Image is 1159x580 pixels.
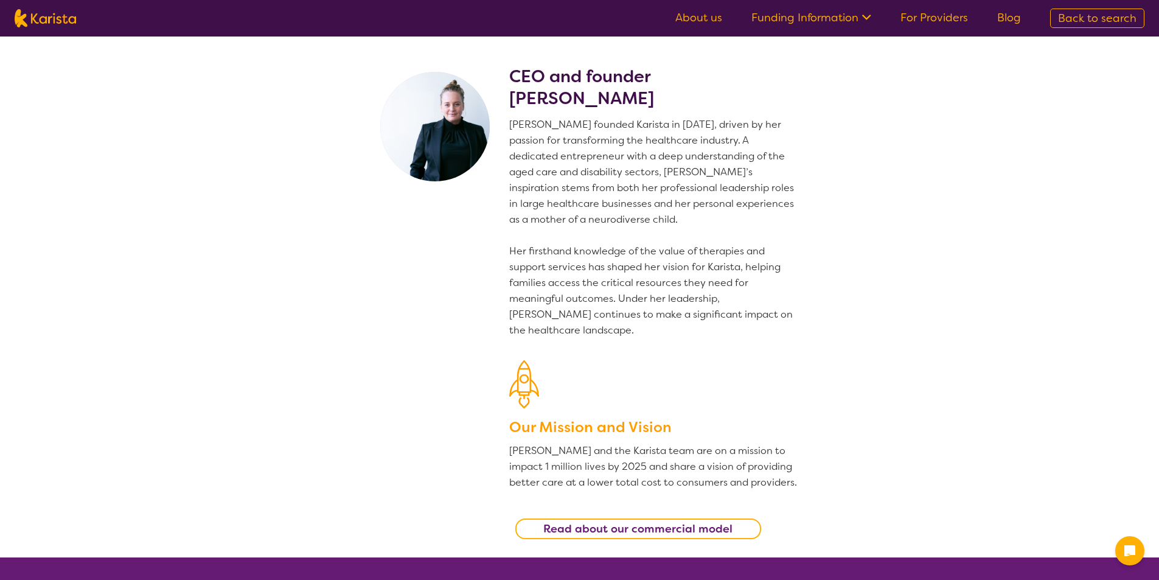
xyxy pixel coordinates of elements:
p: [PERSON_NAME] and the Karista team are on a mission to impact 1 million lives by 2025 and share a... [509,443,799,491]
b: Read about our commercial model [543,522,733,536]
img: Our Mission [509,360,539,408]
img: Karista logo [15,9,76,27]
span: Back to search [1058,11,1136,26]
a: Blog [997,10,1021,25]
h2: CEO and founder [PERSON_NAME] [509,66,799,110]
a: Funding Information [751,10,871,25]
h3: Our Mission and Vision [509,416,799,438]
a: Back to search [1050,9,1144,28]
p: [PERSON_NAME] founded Karista in [DATE], driven by her passion for transforming the healthcare in... [509,117,799,338]
a: About us [675,10,722,25]
a: For Providers [900,10,968,25]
